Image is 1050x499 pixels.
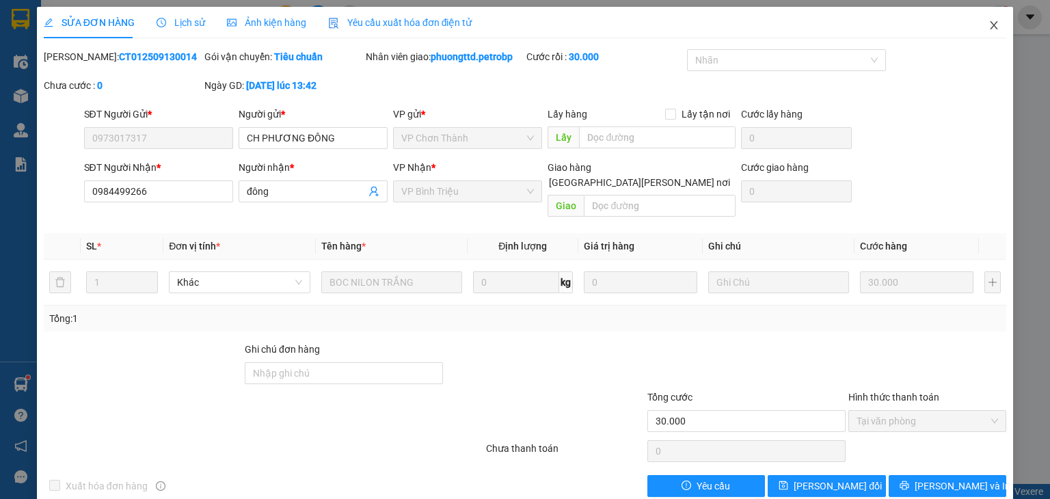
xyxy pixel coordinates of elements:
div: Tổng: 1 [49,311,406,326]
span: Ảnh kiện hàng [227,17,306,28]
span: Tên hàng [321,241,366,252]
span: VP Chơn Thành [401,128,534,148]
span: Lịch sử [157,17,205,28]
img: icon [328,18,339,29]
b: 0 [97,80,103,91]
span: Giao [548,195,584,217]
span: Tại văn phòng [857,411,998,431]
div: SĐT Người Gửi [84,107,233,122]
div: Chưa cước : [44,78,202,93]
div: [PERSON_NAME]: [44,49,202,64]
label: Hình thức thanh toán [848,392,939,403]
span: edit [44,18,53,27]
span: Tổng cước [647,392,692,403]
span: picture [227,18,237,27]
span: SL [86,241,97,252]
div: Cước rồi : [526,49,684,64]
span: Đơn vị tính [169,241,220,252]
input: Cước lấy hàng [741,127,852,149]
span: Lấy [548,126,579,148]
div: Người gửi [239,107,388,122]
input: 0 [584,271,697,293]
span: Yêu cầu xuất hóa đơn điện tử [328,17,472,28]
div: Nhân viên giao: [366,49,524,64]
span: Xuất hóa đơn hàng [60,478,153,494]
span: [PERSON_NAME] và In [915,478,1010,494]
span: save [779,481,788,491]
span: close [988,20,999,31]
span: VP Bình Triệu [401,181,534,202]
span: Lấy hàng [548,109,587,120]
input: 0 [860,271,973,293]
label: Cước giao hàng [741,162,809,173]
th: Ghi chú [703,233,854,260]
span: Lấy tận nơi [676,107,736,122]
span: exclamation-circle [682,481,691,491]
label: Ghi chú đơn hàng [245,344,320,355]
div: Chưa thanh toán [485,441,645,465]
button: Close [975,7,1013,45]
input: Cước giao hàng [741,180,852,202]
span: printer [900,481,909,491]
input: Dọc đường [584,195,736,217]
input: Ghi Chú [708,271,849,293]
div: Gói vận chuyển: [204,49,362,64]
label: Cước lấy hàng [741,109,803,120]
div: SĐT Người Nhận [84,160,233,175]
b: 30.000 [569,51,599,62]
button: printer[PERSON_NAME] và In [889,475,1007,497]
b: phuongttd.petrobp [431,51,513,62]
span: info-circle [156,481,165,491]
span: VP Nhận [393,162,431,173]
span: Giá trị hàng [584,241,634,252]
span: kg [559,271,573,293]
span: Khác [177,272,301,293]
div: Ngày GD: [204,78,362,93]
span: clock-circle [157,18,166,27]
b: CT012509130014 [119,51,197,62]
div: VP gửi [393,107,542,122]
input: Dọc đường [579,126,736,148]
b: [DATE] lúc 13:42 [246,80,317,91]
input: VD: Bàn, Ghế [321,271,462,293]
button: plus [984,271,1001,293]
span: Cước hàng [860,241,907,252]
span: Yêu cầu [697,478,730,494]
div: Người nhận [239,160,388,175]
span: SỬA ĐƠN HÀNG [44,17,135,28]
b: Tiêu chuẩn [274,51,323,62]
button: exclamation-circleYêu cầu [647,475,766,497]
input: Ghi chú đơn hàng [245,362,443,384]
button: save[PERSON_NAME] đổi [768,475,886,497]
span: [PERSON_NAME] đổi [794,478,882,494]
button: delete [49,271,71,293]
span: [GEOGRAPHIC_DATA][PERSON_NAME] nơi [543,175,736,190]
span: user-add [368,186,379,197]
span: Giao hàng [548,162,591,173]
span: Định lượng [498,241,547,252]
